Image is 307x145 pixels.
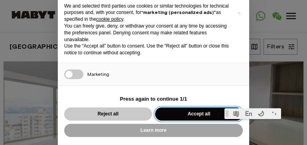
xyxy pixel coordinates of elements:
[232,6,245,19] button: Close this notice
[96,16,123,22] a: cookie policy
[64,107,152,121] button: Reject all
[87,71,109,78] span: Marketing
[64,43,230,56] p: Use the “Accept all” button to consent. Use the “Reject all” button or close this notice to conti...
[64,23,230,43] p: You can freely give, deny, or withdraw your consent at any time by accessing the preferences pane...
[155,107,243,121] button: Accept all
[64,3,230,23] p: We and selected third parties use cookies or similar technologies for technical purposes and, wit...
[64,124,243,137] button: Learn more
[141,9,216,15] strong: “marketing (personalized ads)”
[238,8,240,18] span: ×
